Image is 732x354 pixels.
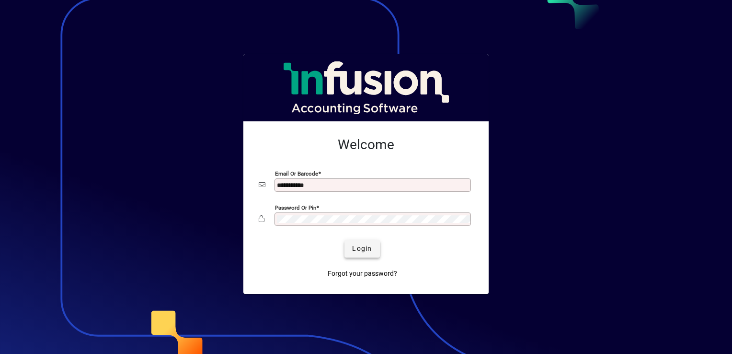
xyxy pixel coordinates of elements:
span: Login [352,244,372,254]
mat-label: Password or Pin [275,204,316,211]
span: Forgot your password? [328,269,397,279]
a: Forgot your password? [324,265,401,283]
h2: Welcome [259,137,473,153]
mat-label: Email or Barcode [275,170,318,177]
button: Login [344,240,379,258]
